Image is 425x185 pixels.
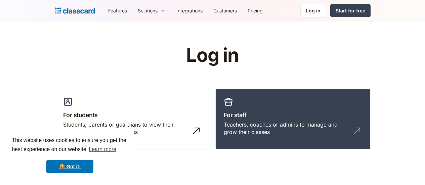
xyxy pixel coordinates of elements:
a: Customers [208,3,242,18]
h3: For students [63,110,202,120]
div: Solutions [132,3,171,18]
h3: For staff [224,110,362,120]
div: Log in [306,7,321,14]
a: Log in [300,4,326,17]
a: learn more about cookies [88,144,117,154]
a: home [55,6,95,15]
div: Teachers, coaches or admins to manage and grow their classes [224,121,349,136]
div: Students, parents or guardians to view their profile and manage bookings [63,121,188,136]
a: Features [103,3,132,18]
a: dismiss cookie message [46,160,93,173]
h1: Log in [106,45,319,66]
div: cookieconsent [5,130,134,180]
a: For studentsStudents, parents or guardians to view their profile and manage bookings [55,89,210,150]
a: Integrations [171,3,208,18]
a: Pricing [242,3,268,18]
div: Solutions [138,7,158,14]
div: Start for free [336,7,365,14]
span: This website uses cookies to ensure you get the best experience on our website. [12,136,128,154]
a: For staffTeachers, coaches or admins to manage and grow their classes [215,89,371,150]
a: Start for free [330,4,371,17]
